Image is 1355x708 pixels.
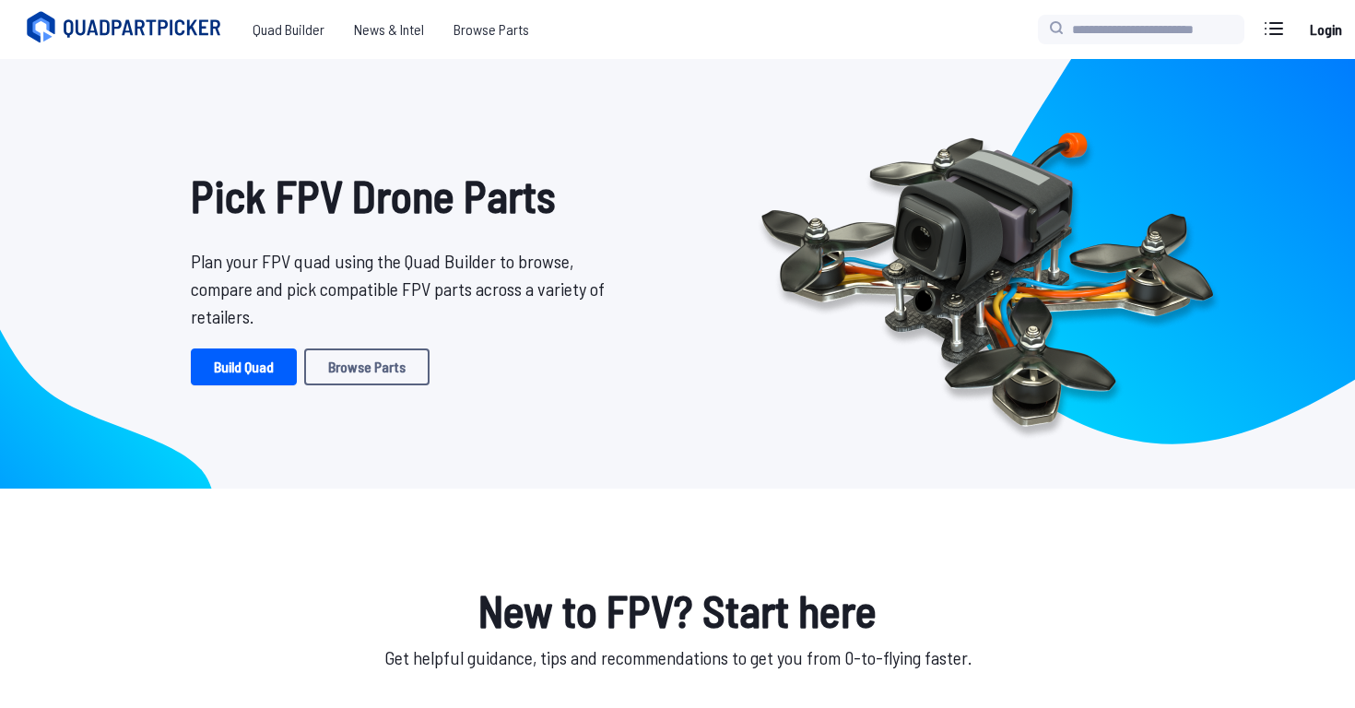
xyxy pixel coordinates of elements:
[238,11,339,48] a: Quad Builder
[1303,11,1348,48] a: Login
[304,348,430,385] a: Browse Parts
[176,577,1179,643] h1: New to FPV? Start here
[191,247,619,330] p: Plan your FPV quad using the Quad Builder to browse, compare and pick compatible FPV parts across...
[722,89,1253,458] img: Quadcopter
[339,11,439,48] a: News & Intel
[191,162,619,229] h1: Pick FPV Drone Parts
[176,643,1179,671] p: Get helpful guidance, tips and recommendations to get you from 0-to-flying faster.
[439,11,544,48] a: Browse Parts
[191,348,297,385] a: Build Quad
